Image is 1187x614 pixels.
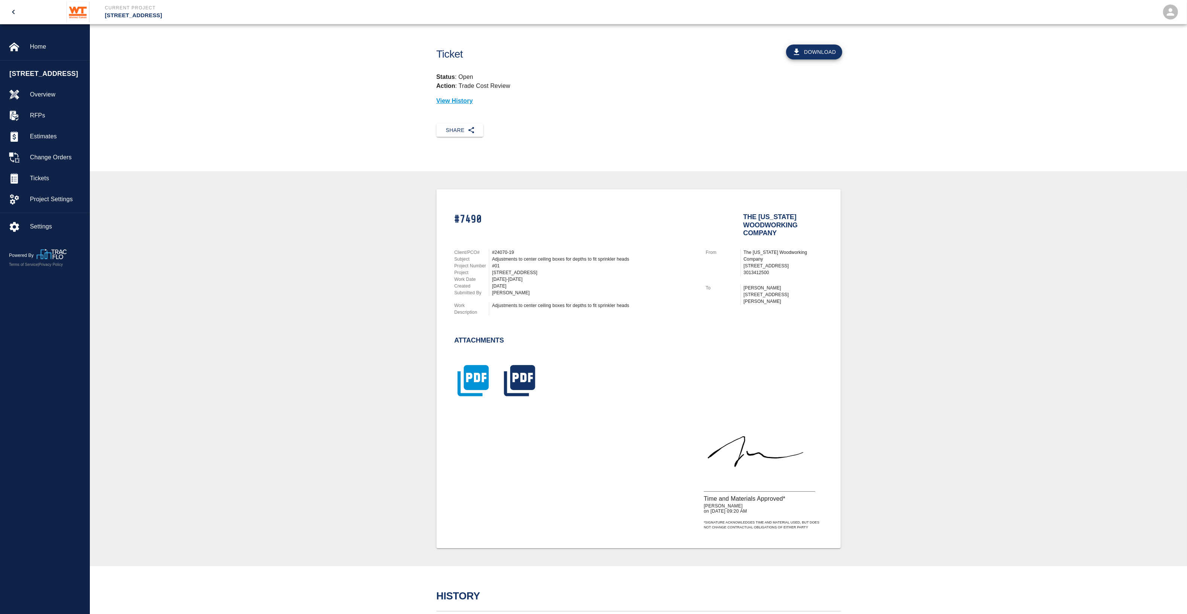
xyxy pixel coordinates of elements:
[744,249,823,263] p: The [US_STATE] Woodworking Company
[743,213,823,234] h2: The [US_STATE] Woodworking Company
[454,337,504,345] h2: Attachments
[454,302,489,316] p: Work Description
[704,520,822,530] p: * Signature acknowledges time and material used, but does not change contractual obligations of e...
[786,44,842,59] button: Download
[744,291,823,305] p: [STREET_ADDRESS][PERSON_NAME]
[30,132,83,141] span: Estimates
[30,153,83,162] span: Change Orders
[454,213,697,238] h1: #7490
[492,256,697,263] div: Adjustments to center ceiling boxes for depths to fit sprinkler heads
[744,285,823,291] p: [PERSON_NAME]
[105,4,634,11] p: Current Project
[704,436,815,492] img: signature
[9,69,86,79] span: [STREET_ADDRESS]
[492,249,697,256] div: #24070-19
[454,289,489,296] p: Submitted By
[38,263,39,267] span: |
[66,1,90,22] img: Whiting-Turner
[492,289,697,296] div: [PERSON_NAME]
[704,494,822,503] p: Time and Materials Approved*
[30,42,83,51] span: Home
[436,96,841,105] p: View History
[492,302,697,309] div: Adjustments to center ceiling boxes for depths to fit sprinkler heads
[436,83,456,89] strong: Action
[9,263,38,267] a: Terms of Service
[454,256,489,263] p: Subject
[436,123,483,137] button: Share
[9,252,37,259] p: Powered By
[744,269,823,276] p: 3013412500
[30,90,83,99] span: Overview
[436,73,841,82] p: : Open
[436,74,455,80] strong: Status
[744,263,823,269] p: [STREET_ADDRESS]
[436,83,511,89] p: : Trade Cost Review
[1150,578,1187,614] iframe: Chat Widget
[706,285,740,291] p: To
[492,263,697,269] div: #01
[39,263,63,267] a: Privacy Policy
[105,11,634,20] p: [STREET_ADDRESS]
[30,174,83,183] span: Tickets
[706,249,740,256] p: From
[454,263,489,269] p: Project Number
[492,283,697,289] div: [DATE]
[436,590,841,602] h2: History
[436,48,670,61] h1: Ticket
[30,195,83,204] span: Project Settings
[704,503,822,514] p: [PERSON_NAME] on [DATE] 09:20 AM
[454,283,489,289] p: Created
[454,276,489,283] p: Work Date
[454,269,489,276] p: Project
[37,249,67,259] img: TracFlo
[492,276,697,283] div: [DATE]-[DATE]
[492,269,697,276] div: [STREET_ADDRESS]
[4,3,22,21] button: open drawer
[30,222,83,231] span: Settings
[30,111,83,120] span: RFPs
[454,249,489,256] p: Client/PCO#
